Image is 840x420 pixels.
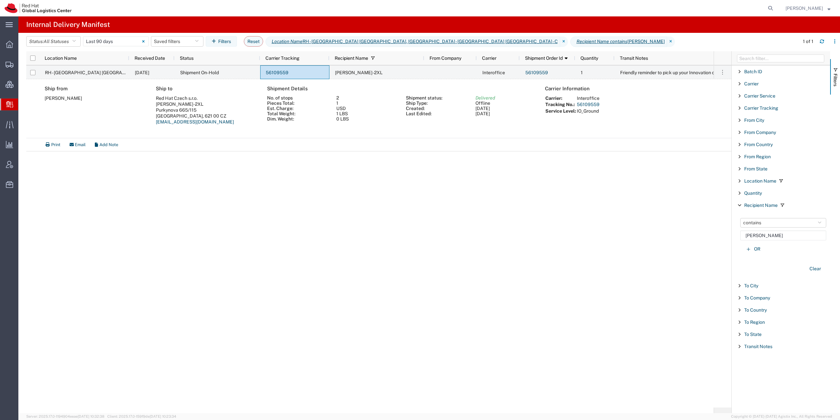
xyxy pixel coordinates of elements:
span: OR [754,246,760,252]
div: [PERSON_NAME] [45,95,149,101]
span: Shipment On-Hold [180,70,219,75]
dd: 2 [333,95,403,100]
div: 1 of 1 [803,38,814,45]
span: Friendly reminder to pick up your Innovation days T-shirt @ RH Brno post opposite reception TPB-C [620,70,824,75]
h4: Ship to [156,86,260,92]
dt: Ship Type: [403,100,472,106]
dd: [DATE] [472,106,542,111]
div: [PERSON_NAME]-2XL [156,101,260,107]
span: Carrier Service [744,93,775,99]
a: 56109559 [577,102,599,107]
span: Eva Ruzickova [786,5,823,12]
span: Recipient Name [335,55,368,61]
button: Filters [206,36,237,47]
dd: USD [333,106,403,111]
span: [DATE] 10:32:38 [78,414,104,418]
h4: Carrier Information [545,86,705,92]
span: contains [743,220,761,226]
span: Copyright © [DATE]-[DATE] Agistix Inc., All Rights Reserved [731,414,832,419]
i: Location Name [272,38,303,45]
span: To City [744,283,758,288]
h4: Shipment Details [267,86,538,92]
dt: Dim. Weight: [263,116,333,122]
h4: Ship from [45,86,149,92]
span: Location Name [744,178,776,184]
span: From State [744,166,767,171]
span: From Company [430,55,461,61]
div: Purkynova 665/115 [156,107,260,113]
span: Carrier [482,55,496,61]
div: [GEOGRAPHIC_DATA], 621 00 CZ [156,113,260,119]
dt: Est. Charge: [263,106,333,111]
span: Quantity [744,190,762,196]
span: 07/07/2025 [135,70,149,75]
dd: 0 LBS [333,116,403,122]
span: From Company [744,130,776,135]
span: Received Date [135,55,165,61]
span: To Country [744,307,767,313]
a: Print [41,138,65,151]
span: Transit Notes [620,55,648,61]
span: Gui Jospin-2XL [335,70,383,75]
span: Recipient Name contains jospin [570,36,667,47]
span: [DATE] 10:23:34 [150,414,176,418]
a: [EMAIL_ADDRESS][DOMAIN_NAME] [156,119,234,124]
dt: Shipment status: [403,95,472,100]
div: Filter List 18 Filters [732,65,830,413]
button: Saved filters [151,36,203,47]
th: Service Level: [545,108,577,114]
button: OR [740,243,766,255]
span: Filters [833,74,838,86]
span: From City [744,118,764,123]
input: Filter Columns Input [737,55,824,62]
img: logo [5,3,72,13]
span: To State [744,332,762,337]
span: Shipment Order Id [525,55,563,61]
dt: Last Edited: [403,111,472,116]
span: All Statuses [44,39,69,44]
th: Carrier: [545,95,577,101]
span: Transit Notes [744,344,772,349]
dd: [DATE] [472,111,542,116]
span: Location Name RH - Brno - Tech Park Brno - B, RH - Brno - Tech Park Brno - C [265,36,560,47]
span: From Region [744,154,771,159]
span: From Country [744,142,773,147]
td: Interoffice [577,95,600,101]
h4: Internal Delivery Manifest [26,16,110,33]
span: Delivered [475,95,495,100]
span: To Region [744,320,765,325]
span: Client: 2025.17.0-159f9de [107,414,176,418]
span: RH - Brno - Tech Park Brno - C [45,70,154,75]
span: Carrier [744,81,759,86]
span: 1 [581,70,583,75]
a: 56109559 [266,70,288,75]
span: Quantity [580,55,598,61]
span: Location Name [45,55,77,61]
th: Tracking No.: [545,101,577,108]
a: Add Note [90,138,123,151]
span: Carrier Tracking [744,105,778,111]
span: Batch ID [744,69,762,74]
dt: No. of stops [263,95,333,100]
div: Red Hat Czech s.r.o. [156,95,260,101]
td: IO_Ground [577,108,600,114]
dd: 1 LBS [333,111,403,116]
dd: 1 [333,100,403,106]
button: Status:All Statuses [26,36,81,47]
a: Email [65,138,91,151]
dd: Offline [472,100,542,106]
dt: Total Weight: [263,111,333,116]
dt: Pieces Total: [263,100,333,106]
span: Status [180,55,194,61]
dt: Created: [403,106,472,111]
span: Interoffice [482,70,505,75]
i: Recipient Name contains [577,38,627,45]
button: [PERSON_NAME] [785,4,831,12]
span: Recipient Name [744,203,778,208]
button: Clear [804,263,826,275]
span: Carrier Tracking [265,55,300,61]
button: contains [740,218,826,228]
span: Server: 2025.17.0-1194904eeae [26,414,104,418]
button: Reset [244,36,263,47]
input: Enter the criteria [740,231,826,240]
